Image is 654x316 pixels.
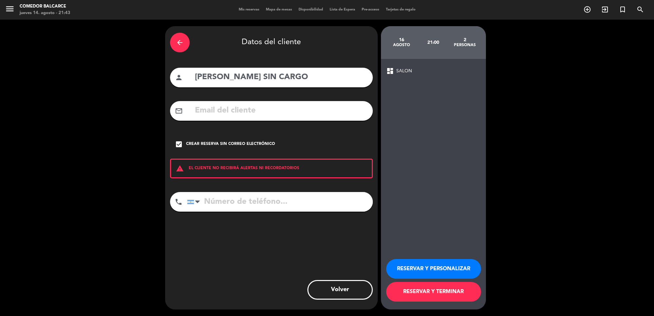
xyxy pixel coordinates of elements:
[5,4,15,16] button: menu
[171,165,189,172] i: warning
[186,141,275,148] div: Crear reserva sin correo electrónico
[601,6,609,13] i: exit_to_app
[386,43,418,48] div: agosto
[235,8,263,11] span: Mis reservas
[636,6,644,13] i: search
[396,67,412,75] span: SALON
[326,8,358,11] span: Lista de Espera
[417,31,449,54] div: 21:00
[449,43,481,48] div: personas
[386,282,481,302] button: RESERVAR Y TERMINAR
[20,3,70,10] div: Comedor Balcarce
[449,37,481,43] div: 2
[619,6,627,13] i: turned_in_not
[383,8,419,11] span: Tarjetas de regalo
[187,192,202,211] div: Argentina: +54
[295,8,326,11] span: Disponibilidad
[386,259,481,279] button: RESERVAR Y PERSONALIZAR
[176,39,184,46] i: arrow_back
[307,280,373,300] button: Volver
[194,71,368,84] input: Nombre del cliente
[5,4,15,14] i: menu
[175,140,183,148] i: check_box
[20,10,70,16] div: jueves 14. agosto - 21:43
[175,107,183,115] i: mail_outline
[175,198,182,206] i: phone
[386,37,418,43] div: 16
[187,192,373,212] input: Número de teléfono...
[175,74,183,81] i: person
[583,6,591,13] i: add_circle_outline
[386,67,394,75] span: dashboard
[358,8,383,11] span: Pre-acceso
[170,31,373,54] div: Datos del cliente
[170,159,373,178] div: EL CLIENTE NO RECIBIRÁ ALERTAS NI RECORDATORIOS
[263,8,295,11] span: Mapa de mesas
[194,104,368,117] input: Email del cliente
